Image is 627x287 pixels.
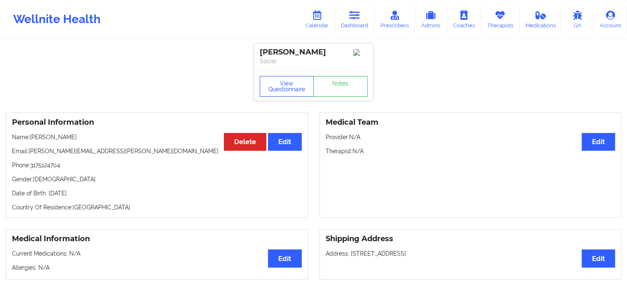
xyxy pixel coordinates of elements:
[415,6,447,33] a: Admins
[12,263,302,272] p: Allergies: N/A
[447,6,481,33] a: Coaches
[326,118,615,127] h3: Medical Team
[374,6,415,33] a: Prescribers
[12,203,302,211] p: Country Of Residence: [GEOGRAPHIC_DATA]
[299,6,335,33] a: Calendar
[326,249,615,258] p: Address: [STREET_ADDRESS].
[12,161,302,169] p: Phone: 3175124704
[224,133,266,151] button: Delete
[268,133,301,151] button: Edit
[268,249,301,267] button: Edit
[260,76,314,97] button: View Questionnaire
[326,234,615,244] h3: Shipping Address
[481,6,519,33] a: Therapists
[12,133,302,141] p: Name: [PERSON_NAME]
[260,57,368,65] p: Social
[582,249,615,267] button: Edit
[12,234,302,244] h3: Medical Information
[561,6,594,33] a: QA
[519,6,562,33] a: Medications
[12,189,302,197] p: Date of Birth: [DATE]
[335,6,374,33] a: Dashboard
[594,6,627,33] a: Account
[12,175,302,183] p: Gender: [DEMOGRAPHIC_DATA]
[260,47,368,57] div: [PERSON_NAME]
[353,49,368,56] img: Image%2Fplaceholer-image.png
[326,147,615,155] p: Therapist: N/A
[582,133,615,151] button: Edit
[326,133,615,141] p: Provider: N/A
[12,147,302,155] p: Email: [PERSON_NAME][EMAIL_ADDRESS][PERSON_NAME][DOMAIN_NAME]
[12,249,302,258] p: Current Medications: N/A
[313,76,368,97] a: Notes
[12,118,302,127] h3: Personal Information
